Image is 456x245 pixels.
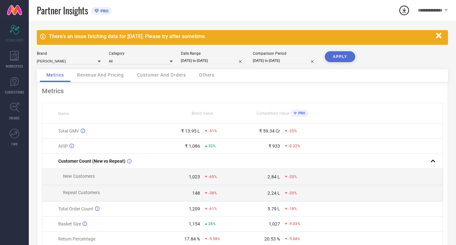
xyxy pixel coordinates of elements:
div: Category [109,51,173,56]
span: Partner Insights [37,4,88,17]
span: PRO [297,111,305,115]
span: Others [199,72,214,78]
div: 1,027 [269,221,280,226]
span: Customer Count (New vs Repeat) [58,159,125,164]
span: FWD [12,142,18,146]
button: APPLY [325,51,355,62]
span: -51% [208,129,217,133]
div: ₹ 59.34 Cr [259,128,280,134]
span: WORKSPACE [6,64,23,69]
span: AISP [58,143,68,149]
span: 26% [208,222,216,226]
span: Revenue And Pricing [77,72,124,78]
span: 32% [208,144,216,148]
span: -38% [208,191,217,195]
div: ₹ 1,086 [185,143,200,149]
input: Select comparison period [253,57,317,64]
span: -20% [288,175,297,179]
span: Competitors Value [257,111,289,116]
span: SUGGESTIONS [5,90,24,94]
div: 1,154 [189,221,200,226]
div: 2.84 L [268,174,280,179]
div: 2.24 L [268,191,280,196]
div: Metrics [42,87,443,95]
span: Total Order Count [58,206,93,211]
span: Customer And Orders [137,72,186,78]
span: -0.32% [288,144,300,148]
div: 20.53 % [264,236,280,241]
span: PRO [99,9,108,13]
span: -18% [288,207,297,211]
div: Open download list [398,4,410,16]
span: Metrics [46,72,64,78]
span: Return Percentage [58,236,95,241]
span: New Customers [63,174,95,179]
div: ₹ 933 [268,143,280,149]
div: 148 [192,191,200,196]
span: Total GMV [58,128,79,134]
div: There's an issue fetching data for [DATE]. Please try after sometime. [49,33,433,39]
span: Basket Size [58,221,81,226]
div: ₹ 13.95 L [181,128,200,134]
div: Date Range [181,51,245,56]
div: Brand [37,51,101,56]
div: 17.84 % [184,236,200,241]
span: SCORECARDS [5,38,24,43]
span: -9.58% [208,237,220,241]
span: -25% [288,129,297,133]
div: Comparison Period [253,51,317,56]
div: 1,023 [189,174,200,179]
span: -9.03% [288,222,300,226]
div: 1,209 [189,206,200,211]
input: Select date range [181,57,245,64]
span: Name [58,111,69,116]
span: TRENDS [9,116,20,120]
span: Repeat Customers [63,190,100,195]
div: 5.79 L [268,206,280,211]
span: Brand Value [192,111,213,116]
span: -9.68% [288,237,300,241]
span: -65% [208,175,217,179]
span: -20% [288,191,297,195]
span: -61% [208,207,217,211]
